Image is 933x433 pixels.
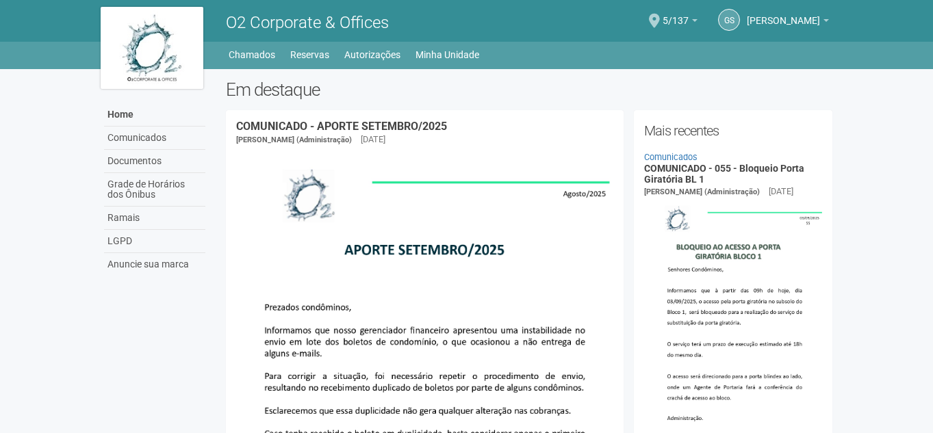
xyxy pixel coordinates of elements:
[747,2,820,26] span: GILBERTO STIEBLER FILHO
[104,173,205,207] a: Grade de Horários dos Ônibus
[229,45,275,64] a: Chamados
[236,120,447,133] a: COMUNICADO - APORTE SETEMBRO/2025
[104,253,205,276] a: Anuncie sua marca
[104,103,205,127] a: Home
[104,127,205,150] a: Comunicados
[344,45,400,64] a: Autorizações
[644,163,804,184] a: COMUNICADO - 055 - Bloqueio Porta Giratória BL 1
[644,152,698,162] a: Comunicados
[769,185,793,198] div: [DATE]
[104,230,205,253] a: LGPD
[361,133,385,146] div: [DATE]
[663,17,698,28] a: 5/137
[416,45,479,64] a: Minha Unidade
[644,187,760,196] span: [PERSON_NAME] (Administração)
[226,13,389,32] span: O2 Corporate & Offices
[663,2,689,26] span: 5/137
[104,150,205,173] a: Documentos
[236,135,352,144] span: [PERSON_NAME] (Administração)
[104,207,205,230] a: Ramais
[290,45,329,64] a: Reservas
[747,17,829,28] a: [PERSON_NAME]
[101,7,203,89] img: logo.jpg
[718,9,740,31] a: GS
[226,79,833,100] h2: Em destaque
[644,120,823,141] h2: Mais recentes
